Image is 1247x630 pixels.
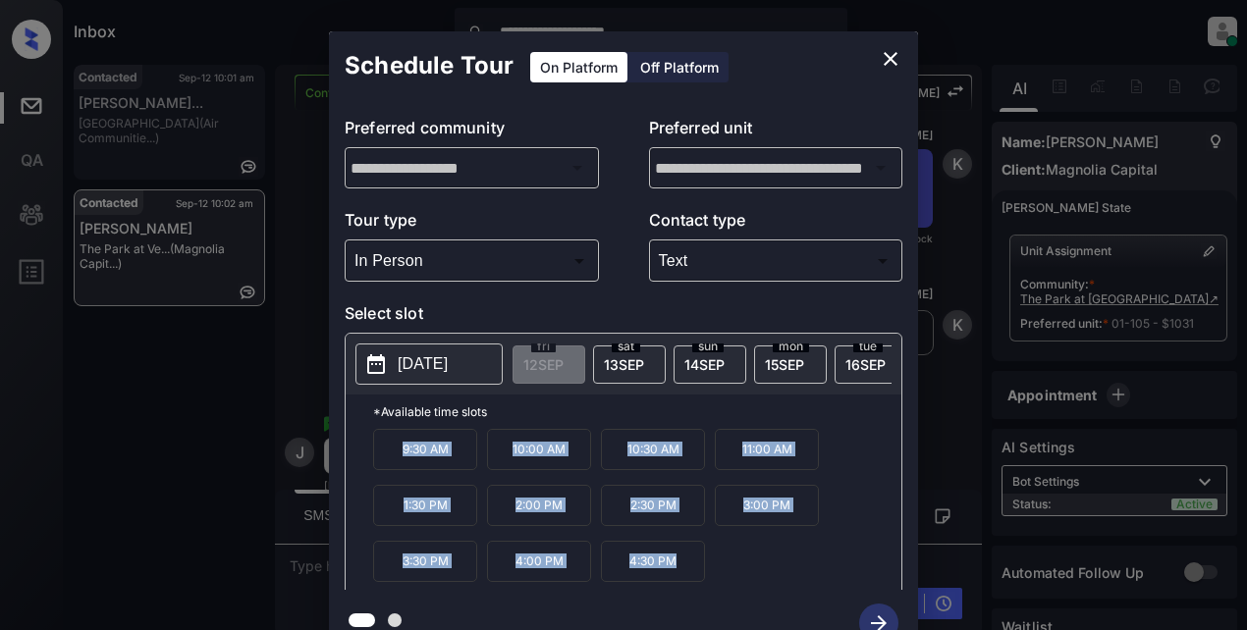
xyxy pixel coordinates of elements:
[684,356,725,373] span: 14 SEP
[754,345,827,384] div: date-select
[649,116,903,147] p: Preferred unit
[530,52,627,82] div: On Platform
[593,345,666,384] div: date-select
[674,345,746,384] div: date-select
[692,341,724,352] span: sun
[373,541,477,582] p: 3:30 PM
[654,244,898,277] div: Text
[487,485,591,526] p: 2:00 PM
[373,485,477,526] p: 1:30 PM
[345,116,599,147] p: Preferred community
[649,208,903,239] p: Contact type
[345,208,599,239] p: Tour type
[487,541,591,582] p: 4:00 PM
[871,39,910,79] button: close
[835,345,907,384] div: date-select
[350,244,594,277] div: In Person
[345,301,902,333] p: Select slot
[373,429,477,470] p: 9:30 AM
[715,429,819,470] p: 11:00 AM
[845,356,886,373] span: 16 SEP
[765,356,804,373] span: 15 SEP
[773,341,809,352] span: mon
[398,352,448,376] p: [DATE]
[373,394,901,429] p: *Available time slots
[630,52,729,82] div: Off Platform
[329,31,529,100] h2: Schedule Tour
[601,541,705,582] p: 4:30 PM
[355,343,503,385] button: [DATE]
[601,485,705,526] p: 2:30 PM
[601,429,705,470] p: 10:30 AM
[715,485,819,526] p: 3:00 PM
[487,429,591,470] p: 10:00 AM
[604,356,644,373] span: 13 SEP
[612,341,640,352] span: sat
[853,341,883,352] span: tue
